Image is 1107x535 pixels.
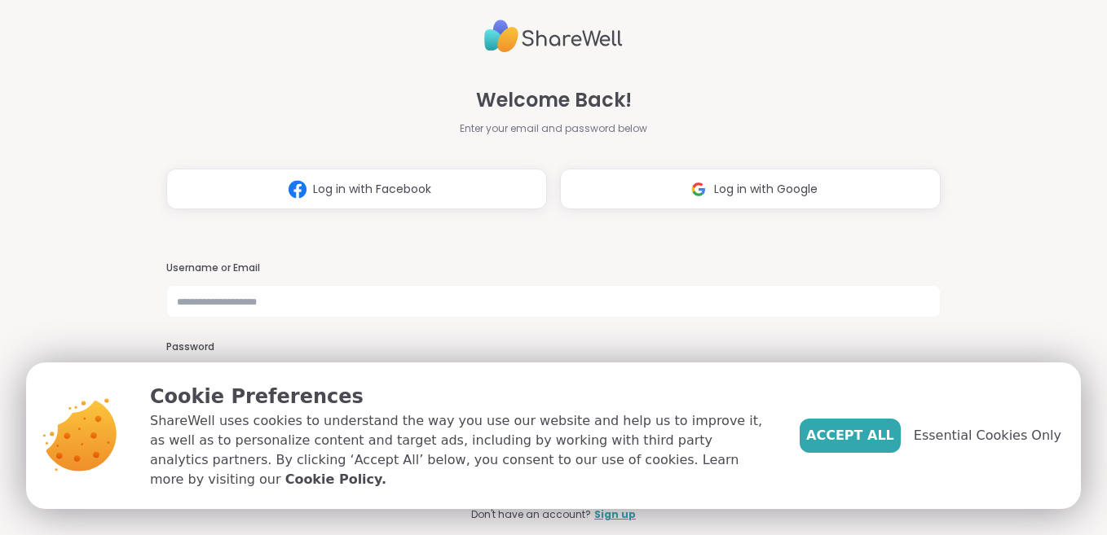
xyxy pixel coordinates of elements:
[484,13,623,59] img: ShareWell Logo
[560,169,941,209] button: Log in with Google
[594,507,636,522] a: Sign up
[150,382,774,411] p: Cookie Preferences
[471,507,591,522] span: Don't have an account?
[800,419,901,453] button: Accept All
[914,426,1061,445] span: Essential Cookies Only
[150,411,774,489] p: ShareWell uses cookies to understand the way you use our website and help us to improve it, as we...
[460,121,647,136] span: Enter your email and password below
[313,181,431,198] span: Log in with Facebook
[683,174,714,204] img: ShareWell Logomark
[166,340,942,354] h3: Password
[714,181,818,198] span: Log in with Google
[282,174,313,204] img: ShareWell Logomark
[285,470,386,489] a: Cookie Policy.
[476,86,632,115] span: Welcome Back!
[166,169,547,209] button: Log in with Facebook
[166,261,942,275] h3: Username or Email
[806,426,894,445] span: Accept All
